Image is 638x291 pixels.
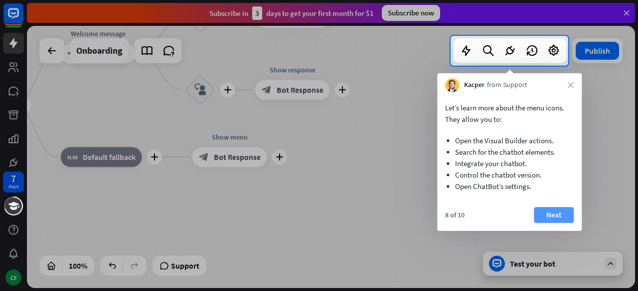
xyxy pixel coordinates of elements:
li: Open ChatBot’s settings. [455,181,564,192]
li: Integrate your chatbot. [455,158,564,169]
li: Control the chatbot version. [455,169,564,181]
li: Open the Visual Builder actions. [455,135,564,146]
p: Let’s learn more about the menu icons. They allow you to: [445,102,574,125]
span: from Support [487,81,527,91]
li: Search for the chatbot elements. [455,146,564,158]
span: Kacper [464,81,484,91]
button: Open LiveChat chat widget [8,4,38,34]
button: Next [534,207,574,223]
i: close [568,82,574,88]
div: 8 of 10 [445,210,465,219]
